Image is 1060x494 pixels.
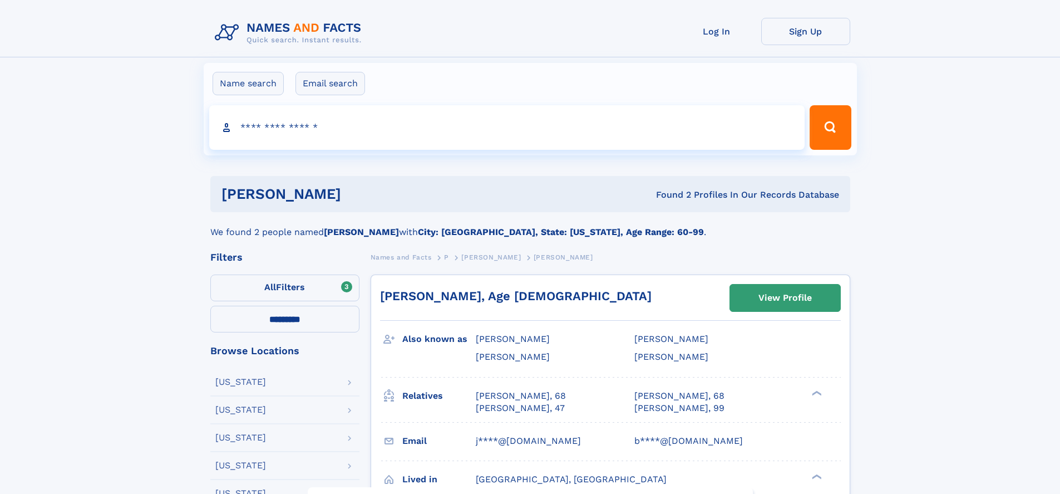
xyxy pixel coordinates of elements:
[809,389,822,397] div: ❯
[209,105,805,150] input: search input
[210,212,850,239] div: We found 2 people named with .
[295,72,365,95] label: Email search
[324,227,399,237] b: [PERSON_NAME]
[402,470,476,489] h3: Lived in
[402,387,476,405] h3: Relatives
[758,285,812,311] div: View Profile
[476,351,550,362] span: [PERSON_NAME]
[476,390,566,402] a: [PERSON_NAME], 68
[380,289,652,303] a: [PERSON_NAME], Age [DEMOGRAPHIC_DATA]
[634,390,724,402] a: [PERSON_NAME], 68
[402,432,476,451] h3: Email
[210,252,359,262] div: Filters
[215,433,266,442] div: [US_STATE]
[444,250,449,264] a: P
[213,72,284,95] label: Name search
[215,461,266,470] div: [US_STATE]
[210,275,359,301] label: Filters
[221,187,499,201] h1: [PERSON_NAME]
[730,285,840,311] a: View Profile
[634,351,708,362] span: [PERSON_NAME]
[444,253,449,261] span: P
[634,402,724,414] a: [PERSON_NAME], 99
[402,330,476,349] h3: Also known as
[809,473,822,480] div: ❯
[461,253,521,261] span: [PERSON_NAME]
[476,402,565,414] a: [PERSON_NAME], 47
[476,474,667,485] span: [GEOGRAPHIC_DATA], [GEOGRAPHIC_DATA]
[210,346,359,356] div: Browse Locations
[534,253,593,261] span: [PERSON_NAME]
[499,189,839,201] div: Found 2 Profiles In Our Records Database
[634,334,708,344] span: [PERSON_NAME]
[215,405,266,414] div: [US_STATE]
[476,334,550,344] span: [PERSON_NAME]
[672,18,761,45] a: Log In
[418,227,704,237] b: City: [GEOGRAPHIC_DATA], State: [US_STATE], Age Range: 60-99
[461,250,521,264] a: [PERSON_NAME]
[215,378,266,387] div: [US_STATE]
[371,250,432,264] a: Names and Facts
[210,18,371,48] img: Logo Names and Facts
[264,282,276,292] span: All
[810,105,851,150] button: Search Button
[761,18,850,45] a: Sign Up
